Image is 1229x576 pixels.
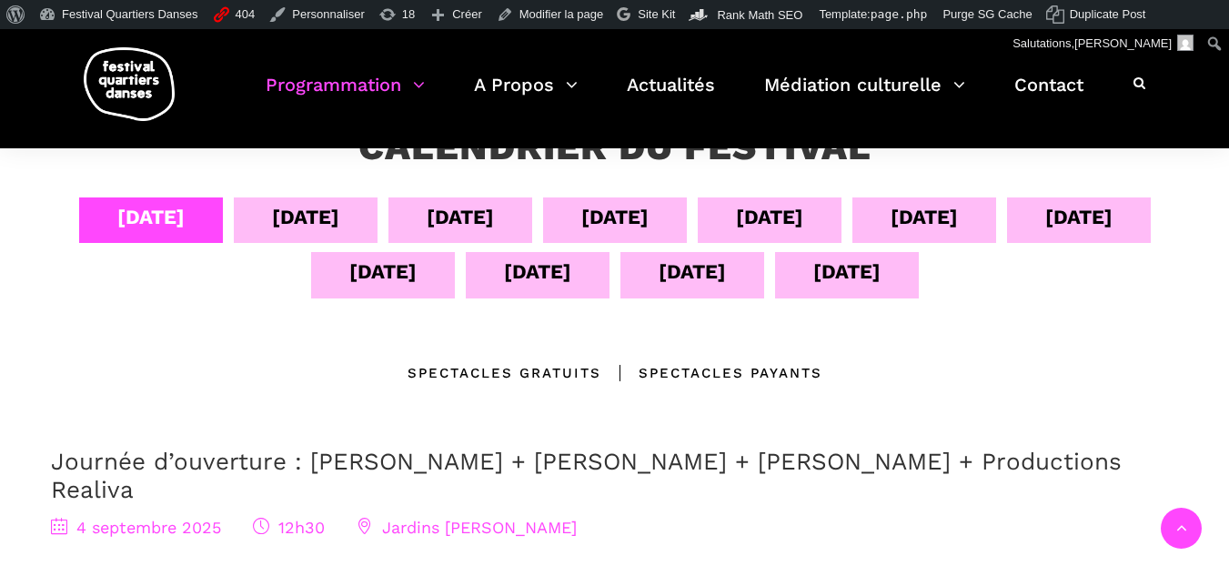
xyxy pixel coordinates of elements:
div: [DATE] [117,201,185,233]
a: A Propos [474,69,578,123]
div: [DATE] [427,201,494,233]
span: [PERSON_NAME] [1074,36,1172,50]
span: Site Kit [638,7,675,21]
a: Journée d’ouverture : [PERSON_NAME] + [PERSON_NAME] + [PERSON_NAME] + Productions Realiva [51,448,1122,503]
div: [DATE] [736,201,803,233]
span: 4 septembre 2025 [51,518,221,537]
a: Médiation culturelle [764,69,965,123]
div: [DATE] [891,201,958,233]
div: [DATE] [1045,201,1113,233]
div: [DATE] [581,201,649,233]
a: Contact [1014,69,1083,123]
div: Spectacles Payants [601,362,822,384]
span: page.php [871,7,928,21]
div: [DATE] [504,256,571,288]
a: Actualités [627,69,715,123]
span: 12h30 [253,518,325,537]
div: [DATE] [659,256,726,288]
img: logo-fqd-med [84,47,175,121]
div: Spectacles gratuits [408,362,601,384]
div: [DATE] [349,256,417,288]
span: Jardins [PERSON_NAME] [357,518,577,537]
a: Programmation [266,69,425,123]
span: Rank Math SEO [717,8,802,22]
a: Salutations, [1006,29,1201,58]
div: [DATE] [813,256,881,288]
div: [DATE] [272,201,339,233]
